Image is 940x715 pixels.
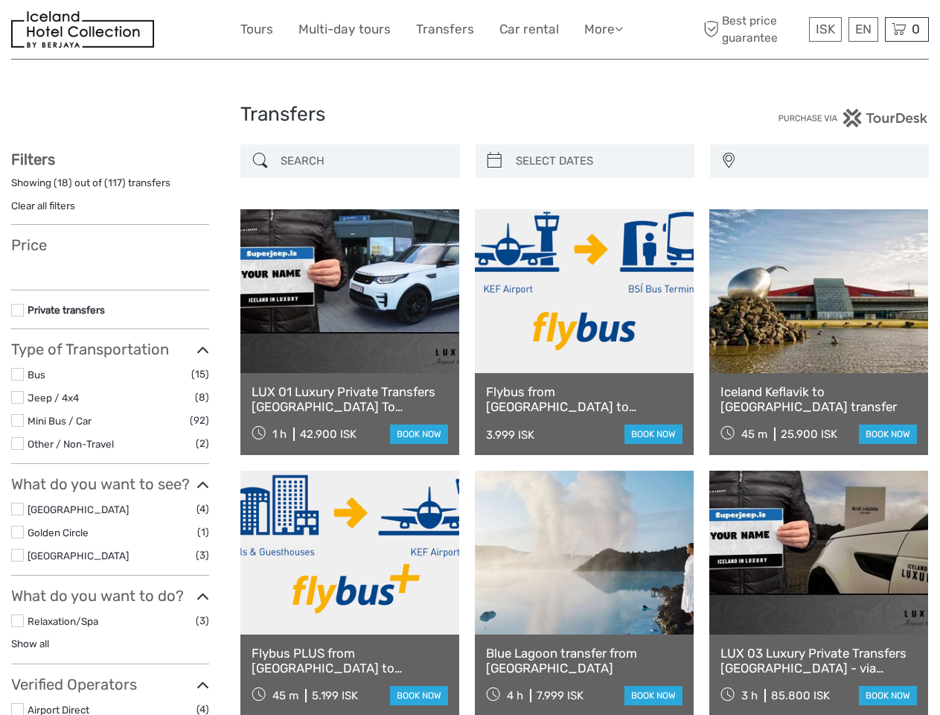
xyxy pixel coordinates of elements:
[499,19,559,40] a: Car rental
[57,176,68,190] label: 18
[28,415,92,427] a: Mini Bus / Car
[11,200,75,212] a: Clear all filters
[300,428,357,441] div: 42.900 ISK
[298,19,391,40] a: Multi-day tours
[196,500,209,518] span: (4)
[252,646,448,676] a: Flybus PLUS from [GEOGRAPHIC_DATA] to [GEOGRAPHIC_DATA]
[909,22,922,36] span: 0
[11,676,209,693] h3: Verified Operators
[11,11,154,48] img: 481-8f989b07-3259-4bb0-90ed-3da368179bdc_logo_small.jpg
[240,103,700,127] h1: Transfers
[848,17,878,42] div: EN
[390,686,448,705] a: book now
[859,425,917,444] a: book now
[11,176,209,199] div: Showing ( ) out of ( ) transfers
[720,384,917,415] a: Iceland Keflavik to [GEOGRAPHIC_DATA] transfer
[272,689,298,702] span: 45 m
[196,547,209,564] span: (3)
[700,13,805,45] span: Best price guarantee
[191,366,209,383] span: (15)
[11,340,209,358] h3: Type of Transportation
[11,150,55,168] strong: Filters
[11,638,49,649] a: Show all
[196,612,209,629] span: (3)
[312,689,358,702] div: 5.199 ISK
[195,389,209,406] span: (8)
[741,428,767,441] span: 45 m
[252,384,448,415] a: LUX 01 Luxury Private Transfers [GEOGRAPHIC_DATA] To [GEOGRAPHIC_DATA]
[196,435,209,452] span: (2)
[537,689,583,702] div: 7.999 ISK
[190,412,209,429] span: (92)
[507,689,523,702] span: 4 h
[720,646,917,676] a: LUX 03 Luxury Private Transfers [GEOGRAPHIC_DATA] - via [GEOGRAPHIC_DATA] or via [GEOGRAPHIC_DATA...
[197,524,209,541] span: (1)
[240,19,273,40] a: Tours
[771,689,830,702] div: 85.800 ISK
[11,236,209,254] h3: Price
[11,475,209,493] h3: What do you want to see?
[486,646,682,676] a: Blue Lagoon transfer from [GEOGRAPHIC_DATA]
[624,425,682,444] a: book now
[859,686,917,705] a: book now
[624,686,682,705] a: book now
[510,148,687,174] input: SELECT DATES
[416,19,474,40] a: Transfers
[486,384,682,415] a: Flybus from [GEOGRAPHIC_DATA] to [GEOGRAPHIC_DATA] BSÍ
[741,689,758,702] span: 3 h
[272,428,287,441] span: 1 h
[486,428,534,442] div: 3.999 ISK
[28,527,89,538] a: Golden Circle
[584,19,623,40] a: More
[275,148,452,174] input: SEARCH
[781,428,837,441] div: 25.900 ISK
[28,392,79,404] a: Jeep / 4x4
[390,425,448,444] a: book now
[28,550,129,562] a: [GEOGRAPHIC_DATA]
[108,176,122,190] label: 117
[28,438,114,450] a: Other / Non-Travel
[28,304,105,316] a: Private transfers
[816,22,835,36] span: ISK
[11,587,209,605] h3: What do you want to do?
[28,503,129,515] a: [GEOGRAPHIC_DATA]
[28,369,45,381] a: Bus
[778,109,929,127] img: PurchaseViaTourDesk.png
[28,615,98,627] a: Relaxation/Spa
